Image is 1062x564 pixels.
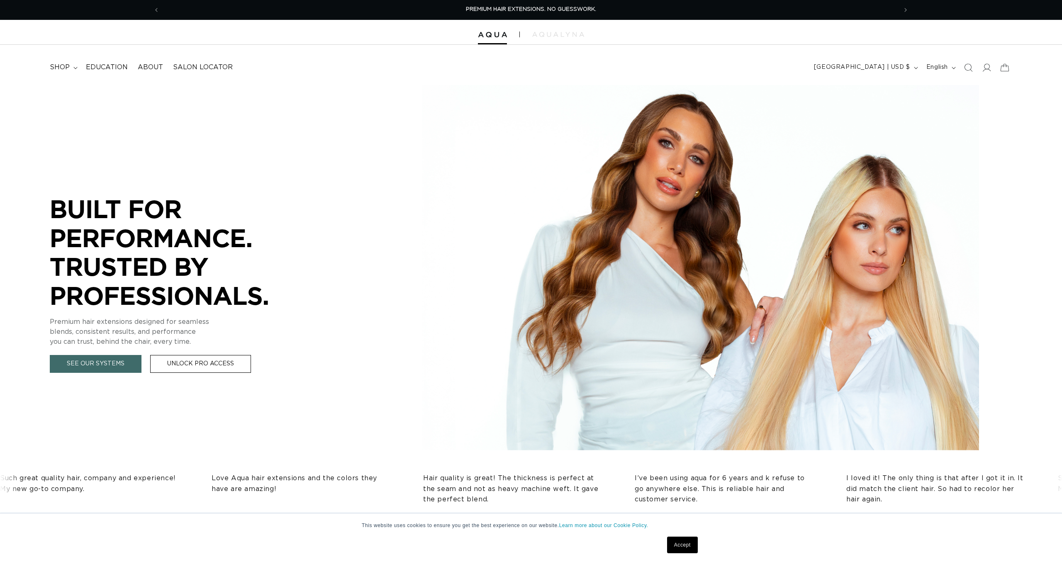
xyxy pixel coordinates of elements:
img: Aqua Hair Extensions [478,32,507,38]
p: I’ve been using aqua for 6 years and k refuse to go anywhere else. This is reliable hair and cust... [633,473,812,505]
a: About [133,58,168,77]
p: This website uses cookies to ensure you get the best experience on our website. [362,522,700,529]
a: Learn more about our Cookie Policy. [559,523,648,528]
button: English [921,60,959,75]
button: Next announcement [896,2,915,18]
p: BUILT FOR PERFORMANCE. TRUSTED BY PROFESSIONALS. [50,194,299,310]
span: Salon Locator [173,63,233,72]
summary: shop [45,58,81,77]
span: shop [50,63,70,72]
a: Accept [667,537,698,553]
a: See Our Systems [50,355,141,373]
img: aqualyna.com [532,32,584,37]
a: Salon Locator [168,58,238,77]
button: [GEOGRAPHIC_DATA] | USD $ [809,60,921,75]
span: PREMIUM HAIR EXTENSIONS. NO GUESSWORK. [466,7,596,12]
p: Hair quality is great! The thickness is perfect at the seam and not as heavy machine weft. It gav... [422,473,600,505]
p: Premium hair extensions designed for seamless blends, consistent results, and performance you can... [50,317,299,347]
button: Previous announcement [147,2,166,18]
span: Education [86,63,128,72]
span: English [926,63,948,72]
a: Education [81,58,133,77]
p: I loved it! The only thing is that after I got it in. It did match the client hair. So had to rec... [845,473,1023,505]
a: Unlock Pro Access [150,355,251,373]
span: [GEOGRAPHIC_DATA] | USD $ [814,63,910,72]
summary: Search [959,58,977,77]
p: Love Aqua hair extensions and the colors they have are amazing! [210,473,389,494]
span: About [138,63,163,72]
